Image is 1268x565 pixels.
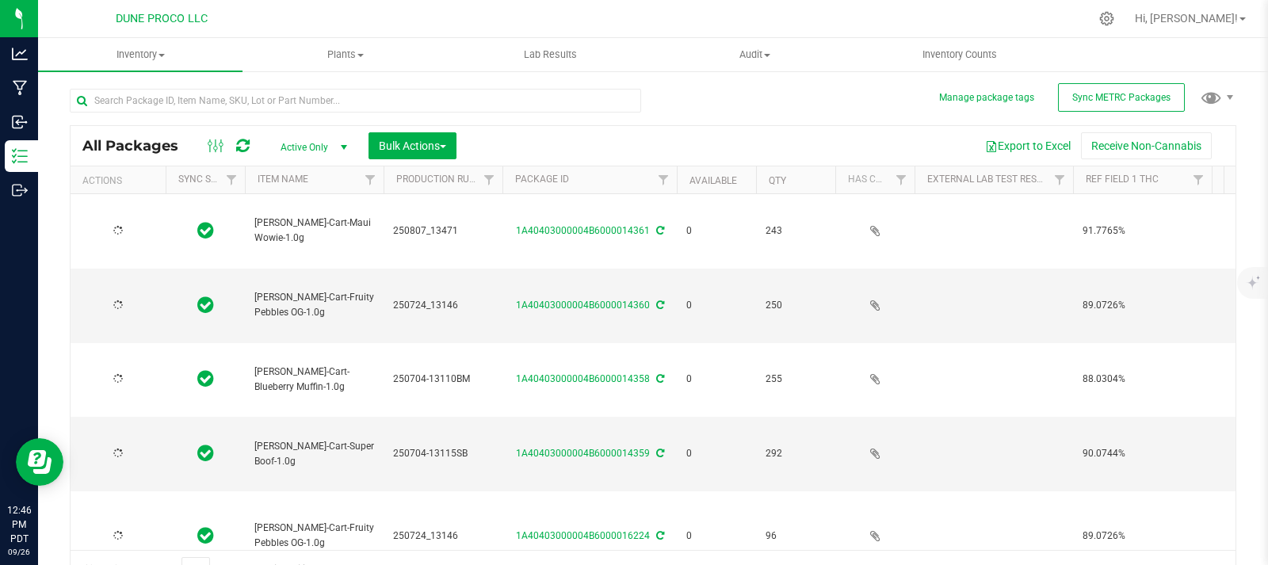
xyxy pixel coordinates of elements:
div: Actions [82,175,159,186]
span: 89.0726% [1083,298,1202,313]
a: Filter [219,166,245,193]
a: 1A40403000004B6000014360 [516,300,650,311]
span: Sync from Compliance System [654,225,664,236]
span: [PERSON_NAME]-Cart-Fruity Pebbles OG-1.0g [254,290,374,320]
a: Sync Status [178,174,239,185]
span: 250704-13115SB [393,446,493,461]
a: Production Run [396,174,476,185]
span: Hi, [PERSON_NAME]! [1135,12,1238,25]
a: 1A40403000004B6000016224 [516,530,650,541]
span: In Sync [197,442,214,464]
inline-svg: Analytics [12,46,28,62]
a: 1A40403000004B6000014358 [516,373,650,384]
span: 292 [766,446,826,461]
span: [PERSON_NAME]-Cart-Fruity Pebbles OG-1.0g [254,521,374,551]
span: Inventory [38,48,243,62]
a: Package ID [515,174,569,185]
span: 88.0304% [1083,372,1202,387]
a: Filter [1047,166,1073,193]
span: 96 [766,529,826,544]
a: Audit [652,38,857,71]
a: Available [689,175,737,186]
span: 250807_13471 [393,223,493,239]
a: Filter [651,166,677,193]
span: [PERSON_NAME]-Cart-Super Boof-1.0g [254,439,374,469]
inline-svg: Inventory [12,148,28,164]
span: 255 [766,372,826,387]
span: Audit [653,48,856,62]
span: 89.0726% [1083,529,1202,544]
span: 250704-13110BM [393,372,493,387]
a: Filter [476,166,502,193]
span: In Sync [197,525,214,547]
button: Bulk Actions [369,132,456,159]
a: Plants [243,38,447,71]
inline-svg: Manufacturing [12,80,28,96]
span: Sync from Compliance System [654,300,664,311]
span: Lab Results [502,48,598,62]
a: Item Name [258,174,308,185]
a: Filter [1186,166,1212,193]
a: 1A40403000004B6000014361 [516,225,650,236]
span: In Sync [197,368,214,390]
span: Sync from Compliance System [654,448,664,459]
inline-svg: Outbound [12,182,28,198]
span: 250724_13146 [393,529,493,544]
span: DUNE PROCO LLC [116,12,208,25]
span: 0 [686,446,747,461]
a: Inventory Counts [857,38,1062,71]
span: 250 [766,298,826,313]
input: Search Package ID, Item Name, SKU, Lot or Part Number... [70,89,641,113]
button: Manage package tags [939,91,1034,105]
a: Inventory [38,38,243,71]
th: Has COA [835,166,915,194]
span: 0 [686,223,747,239]
button: Export to Excel [975,132,1081,159]
span: Sync from Compliance System [654,530,664,541]
span: Bulk Actions [379,139,446,152]
iframe: Resource center [16,438,63,486]
span: In Sync [197,220,214,242]
p: 09/26 [7,546,31,558]
span: 250724_13146 [393,298,493,313]
span: Sync METRC Packages [1072,92,1171,103]
a: Ref Field 1 THC [1086,174,1159,185]
div: Manage settings [1097,11,1117,26]
a: Qty [769,175,786,186]
span: Inventory Counts [901,48,1018,62]
button: Receive Non-Cannabis [1081,132,1212,159]
span: 243 [766,223,826,239]
a: 1A40403000004B6000014359 [516,448,650,459]
a: Lab Results [448,38,652,71]
inline-svg: Inbound [12,114,28,130]
span: [PERSON_NAME]-Cart-Blueberry Muffin-1.0g [254,365,374,395]
span: 0 [686,529,747,544]
a: External Lab Test Result [927,174,1052,185]
button: Sync METRC Packages [1058,83,1185,112]
span: 0 [686,372,747,387]
span: Sync from Compliance System [654,373,664,384]
span: In Sync [197,294,214,316]
a: Filter [357,166,384,193]
span: 90.0744% [1083,446,1202,461]
span: All Packages [82,137,194,155]
span: Plants [243,48,446,62]
a: Filter [888,166,915,193]
span: 91.7765% [1083,223,1202,239]
p: 12:46 PM PDT [7,503,31,546]
span: [PERSON_NAME]-Cart-Maui Wowie-1.0g [254,216,374,246]
span: 0 [686,298,747,313]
